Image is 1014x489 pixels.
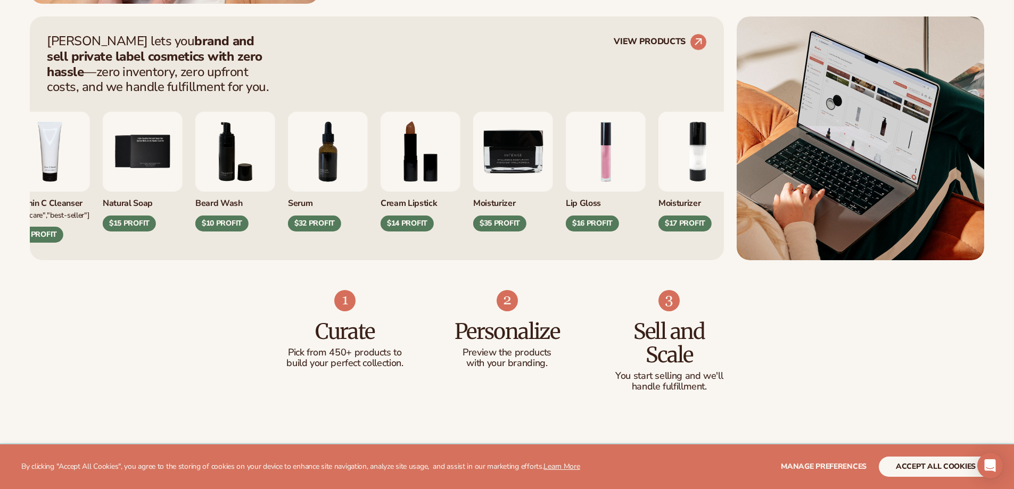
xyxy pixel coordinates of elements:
[381,216,434,231] div: $14 PROFIT
[103,192,183,209] div: Natural Soap
[103,112,183,231] div: 5 / 9
[381,112,460,192] img: Luxury cream lipstick.
[195,112,275,192] img: Foaming beard wash.
[497,290,518,311] img: Shopify Image 8
[10,112,90,192] img: Vitamin c cleanser.
[566,112,646,192] img: Pink lip gloss.
[103,112,183,192] img: Nature bar of soap.
[103,216,156,231] div: $15 PROFIT
[614,34,707,51] a: VIEW PRODUCTS
[47,34,276,95] p: [PERSON_NAME] lets you —zero inventory, zero upfront costs, and we handle fulfillment for you.
[543,461,580,471] a: Learn More
[658,290,680,311] img: Shopify Image 9
[285,347,405,369] p: Pick from 450+ products to build your perfect collection.
[609,371,729,382] p: You start selling and we'll
[658,112,738,192] img: Moisturizing lotion.
[288,216,341,231] div: $32 PROFIT
[566,112,646,231] div: 1 / 9
[195,216,249,231] div: $10 PROFIT
[195,192,275,209] div: Beard Wash
[658,192,738,209] div: Moisturizer
[566,216,619,231] div: $16 PROFIT
[473,112,553,231] div: 9 / 9
[473,216,526,231] div: $35 PROFIT
[285,320,405,343] h3: Curate
[658,112,738,231] div: 2 / 9
[381,112,460,231] div: 8 / 9
[47,32,262,80] strong: brand and sell private label cosmetics with zero hassle
[288,192,368,209] div: Serum
[10,209,90,220] div: ["Skincare","Best-seller"]
[879,457,993,477] button: accept all cookies
[566,192,646,209] div: Lip Gloss
[10,112,90,243] div: 4 / 9
[447,347,567,358] p: Preview the products
[288,112,368,231] div: 7 / 9
[334,290,356,311] img: Shopify Image 7
[609,320,729,367] h3: Sell and Scale
[447,358,567,369] p: with your branding.
[737,16,984,260] img: Shopify Image 5
[658,216,712,231] div: $17 PROFIT
[609,382,729,392] p: handle fulfillment.
[473,192,553,209] div: Moisturizer
[381,192,460,209] div: Cream Lipstick
[781,457,867,477] button: Manage preferences
[21,462,580,471] p: By clicking "Accept All Cookies", you agree to the storing of cookies on your device to enhance s...
[10,192,90,209] div: Vitamin C Cleanser
[288,112,368,192] img: Collagen and retinol serum.
[977,453,1003,478] div: Open Intercom Messenger
[781,461,867,471] span: Manage preferences
[447,320,567,343] h3: Personalize
[10,227,63,243] div: $21 PROFIT
[195,112,275,231] div: 6 / 9
[473,112,553,192] img: Moisturizer.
